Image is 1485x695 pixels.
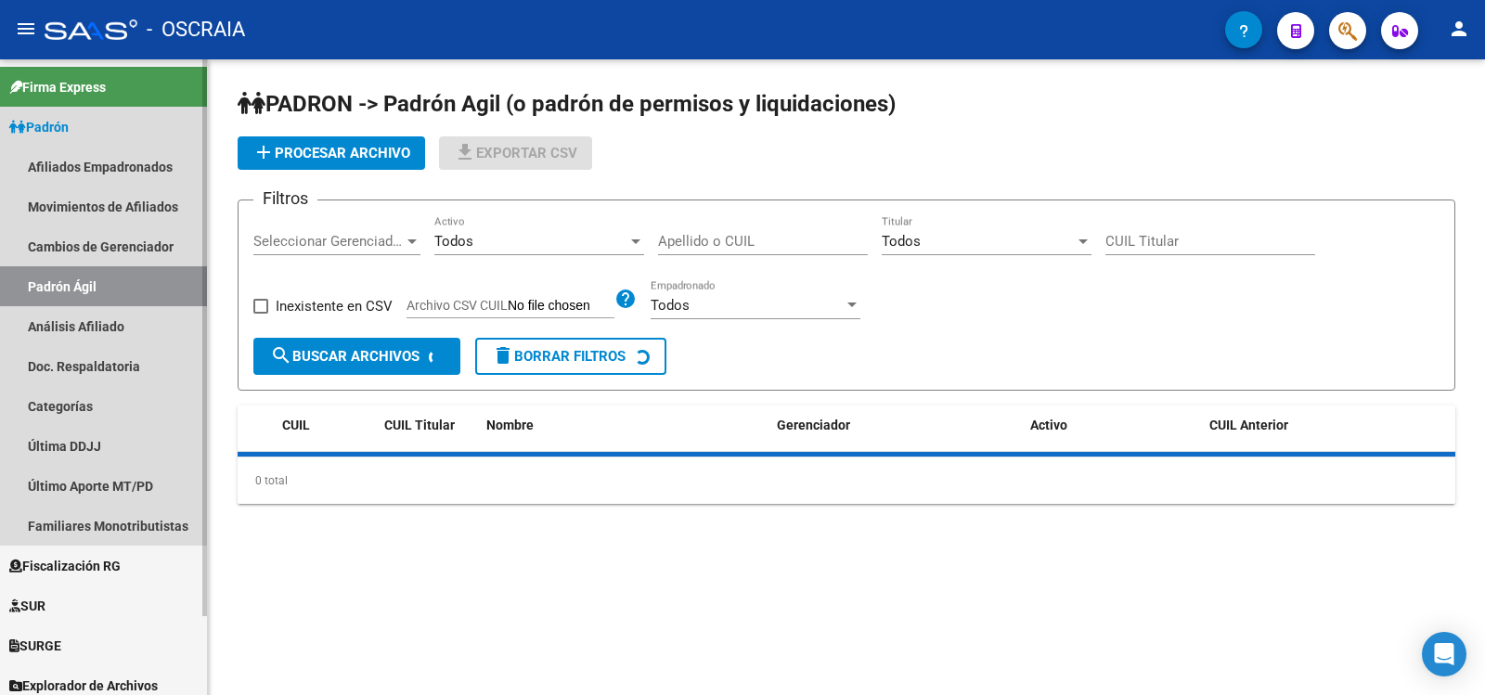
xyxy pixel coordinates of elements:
[407,298,508,313] span: Archivo CSV CUIL
[439,136,592,170] button: Exportar CSV
[486,418,534,432] span: Nombre
[769,405,1023,445] datatable-header-cell: Gerenciador
[454,141,476,163] mat-icon: file_download
[253,338,460,375] button: Buscar Archivos
[9,77,106,97] span: Firma Express
[1202,405,1455,445] datatable-header-cell: CUIL Anterior
[777,418,850,432] span: Gerenciador
[238,457,1455,504] div: 0 total
[253,186,317,212] h3: Filtros
[454,145,577,161] span: Exportar CSV
[238,91,896,117] span: PADRON -> Padrón Agil (o padrón de permisos y liquidaciones)
[1448,18,1470,40] mat-icon: person
[252,141,275,163] mat-icon: add
[270,344,292,367] mat-icon: search
[9,596,45,616] span: SUR
[15,18,37,40] mat-icon: menu
[238,136,425,170] button: Procesar archivo
[1030,418,1067,432] span: Activo
[508,298,614,315] input: Archivo CSV CUIL
[282,418,310,432] span: CUIL
[1023,405,1202,445] datatable-header-cell: Activo
[9,117,69,137] span: Padrón
[275,405,377,445] datatable-header-cell: CUIL
[147,9,245,50] span: - OSCRAIA
[434,233,473,250] span: Todos
[651,297,690,314] span: Todos
[276,295,393,317] span: Inexistente en CSV
[882,233,921,250] span: Todos
[384,418,455,432] span: CUIL Titular
[270,348,420,365] span: Buscar Archivos
[253,233,404,250] span: Seleccionar Gerenciador
[492,348,626,365] span: Borrar Filtros
[614,288,637,310] mat-icon: help
[492,344,514,367] mat-icon: delete
[252,145,410,161] span: Procesar archivo
[475,338,666,375] button: Borrar Filtros
[9,556,121,576] span: Fiscalización RG
[479,405,769,445] datatable-header-cell: Nombre
[1422,632,1466,676] div: Open Intercom Messenger
[377,405,479,445] datatable-header-cell: CUIL Titular
[9,636,61,656] span: SURGE
[1209,418,1288,432] span: CUIL Anterior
